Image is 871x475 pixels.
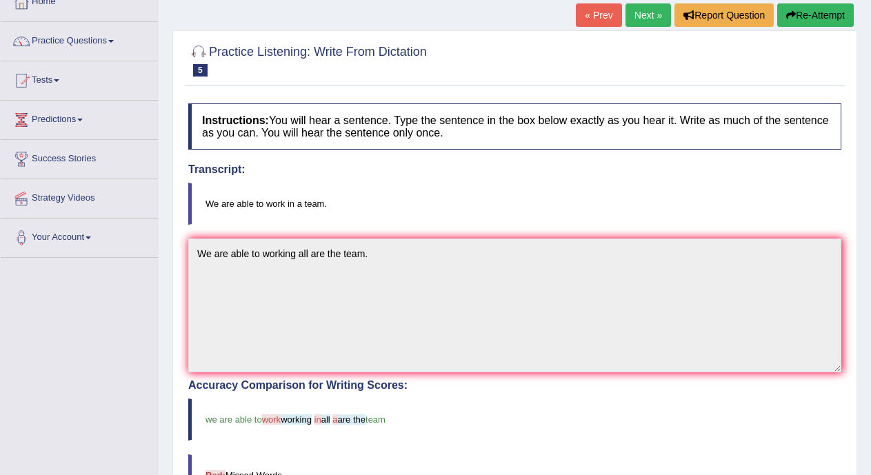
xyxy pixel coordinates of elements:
span: all [321,414,330,425]
a: Your Account [1,219,158,253]
a: Tests [1,61,158,96]
span: work [262,414,281,425]
span: a [332,414,337,425]
span: we are able to [206,414,262,425]
h2: Practice Listening: Write From Dictation [188,42,427,77]
span: team [366,414,386,425]
a: Success Stories [1,140,158,174]
span: are the [338,414,366,425]
button: Report Question [674,3,774,27]
button: Re-Attempt [777,3,854,27]
a: Strategy Videos [1,179,158,214]
a: Predictions [1,101,158,135]
a: Next » [625,3,671,27]
span: in [314,414,321,425]
h4: You will hear a sentence. Type the sentence in the box below exactly as you hear it. Write as muc... [188,103,841,150]
blockquote: We are able to work in a team. [188,183,841,225]
a: « Prev [576,3,621,27]
a: Practice Questions [1,22,158,57]
span: 5 [193,64,208,77]
span: working [281,414,312,425]
h4: Accuracy Comparison for Writing Scores: [188,379,841,392]
b: Instructions: [202,114,269,126]
h4: Transcript: [188,163,841,176]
